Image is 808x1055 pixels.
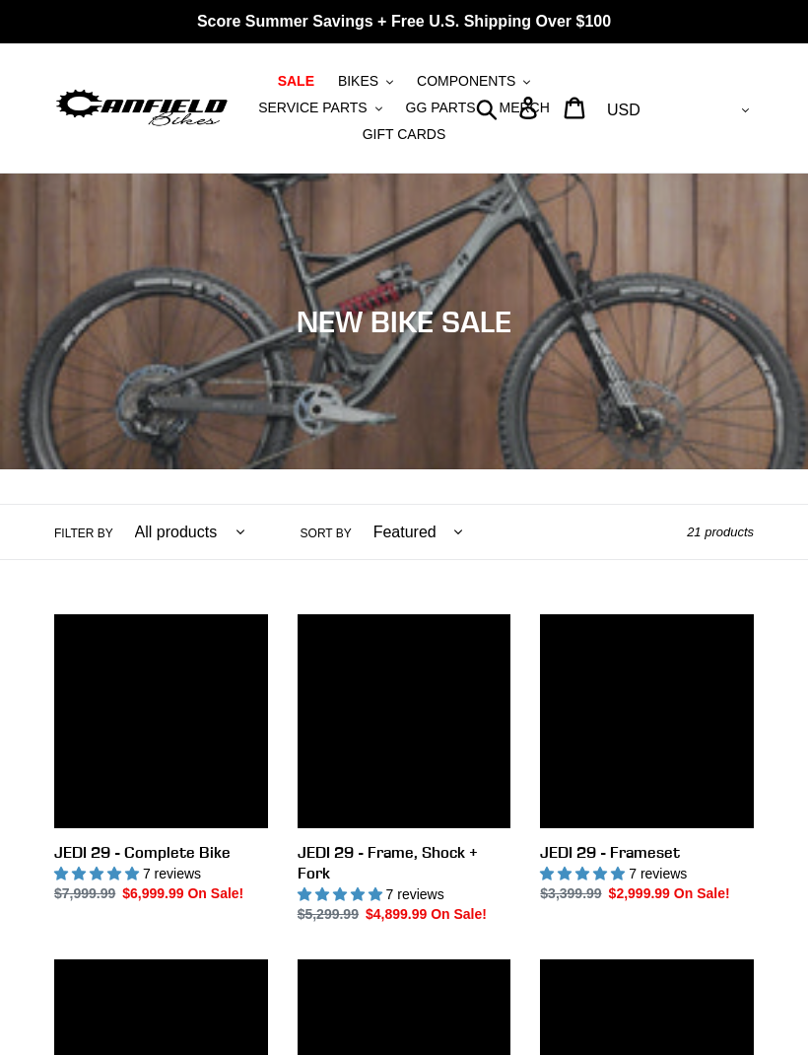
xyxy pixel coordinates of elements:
span: SERVICE PARTS [258,100,367,116]
span: NEW BIKE SALE [297,304,511,339]
button: BIKES [328,68,403,95]
span: 21 products [687,525,754,539]
span: COMPONENTS [417,73,515,90]
a: SALE [268,68,324,95]
span: GG PARTS [406,100,476,116]
span: GIFT CARDS [363,126,446,143]
span: SALE [278,73,314,90]
label: Filter by [54,525,113,542]
button: COMPONENTS [407,68,540,95]
label: Sort by [301,525,352,542]
span: BIKES [338,73,378,90]
a: GG PARTS [396,95,486,121]
a: GIFT CARDS [353,121,456,148]
img: Canfield Bikes [54,86,230,129]
button: SERVICE PARTS [248,95,391,121]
